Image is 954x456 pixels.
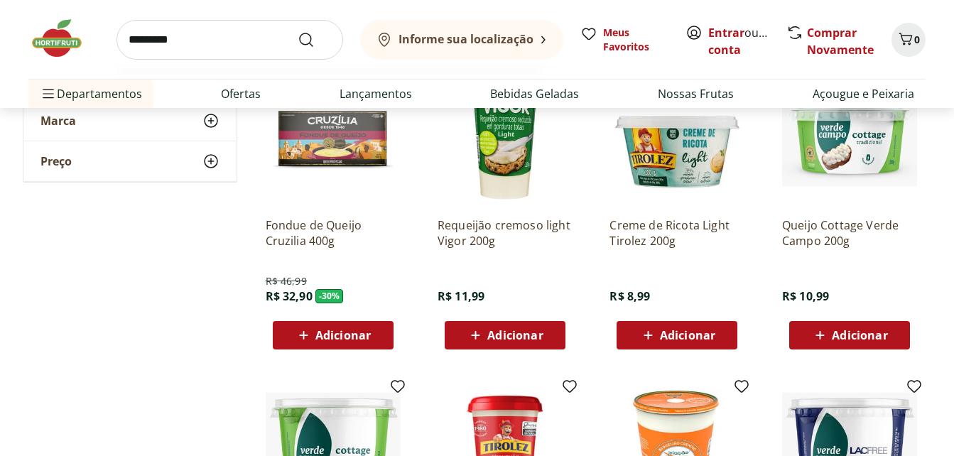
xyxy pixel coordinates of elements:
[266,274,307,288] span: R$ 46,99
[438,217,573,249] a: Requeijão cremoso light Vigor 200g
[298,31,332,48] button: Submit Search
[266,288,313,304] span: R$ 32,90
[315,289,344,303] span: - 30 %
[360,20,563,60] button: Informe sua localização
[40,77,57,111] button: Menu
[266,71,401,206] img: Fondue de Queijo Cruzilia 400g
[914,33,920,46] span: 0
[445,321,565,349] button: Adicionar
[658,85,734,102] a: Nossas Frutas
[708,24,771,58] span: ou
[813,85,914,102] a: Açougue e Peixaria
[660,330,715,341] span: Adicionar
[782,217,917,249] a: Queijo Cottage Verde Campo 200g
[832,330,887,341] span: Adicionar
[782,71,917,206] img: Queijo Cottage Verde Campo 200g
[609,288,650,304] span: R$ 8,99
[399,31,533,47] b: Informe sua localização
[266,217,401,249] a: Fondue de Queijo Cruzilia 400g
[609,217,744,249] a: Creme de Ricota Light Tirolez 200g
[28,17,99,60] img: Hortifruti
[617,321,737,349] button: Adicionar
[807,25,874,58] a: Comprar Novamente
[487,330,543,341] span: Adicionar
[221,85,261,102] a: Ofertas
[315,330,371,341] span: Adicionar
[789,321,910,349] button: Adicionar
[116,20,343,60] input: search
[603,26,668,54] span: Meus Favoritos
[438,71,573,206] img: Requeijão cremoso light Vigor 200g
[40,114,76,128] span: Marca
[40,77,142,111] span: Departamentos
[580,26,668,54] a: Meus Favoritos
[708,25,786,58] a: Criar conta
[23,101,237,141] button: Marca
[438,288,484,304] span: R$ 11,99
[609,71,744,206] img: Creme de Ricota Light Tirolez 200g
[490,85,579,102] a: Bebidas Geladas
[782,288,829,304] span: R$ 10,99
[273,321,394,349] button: Adicionar
[340,85,412,102] a: Lançamentos
[40,154,72,168] span: Preço
[891,23,926,57] button: Carrinho
[23,141,237,181] button: Preço
[708,25,744,40] a: Entrar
